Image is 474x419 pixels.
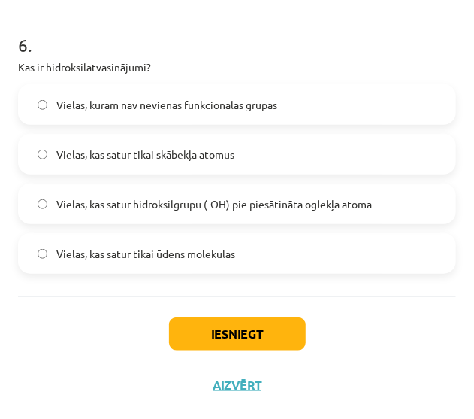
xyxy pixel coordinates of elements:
input: Vielas, kurām nav nevienas funkcionālās grupas [38,100,47,110]
button: Iesniegt [169,317,306,351]
span: Vielas, kas satur tikai skābekļa atomus [56,147,234,162]
h1: 6 . [18,8,456,55]
input: Vielas, kas satur tikai skābekļa atomus [38,150,47,159]
input: Vielas, kas satur hidroksilgrupu (-OH) pie piesātināta oglekļa atoma [38,199,47,209]
span: Vielas, kurām nav nevienas funkcionālās grupas [56,97,277,113]
button: Aizvērt [209,378,266,393]
span: Vielas, kas satur tikai ūdens molekulas [56,246,235,262]
p: Kas ir hidroksilatvasinājumi? [18,59,456,75]
input: Vielas, kas satur tikai ūdens molekulas [38,249,47,259]
span: Vielas, kas satur hidroksilgrupu (-OH) pie piesātināta oglekļa atoma [56,196,372,212]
